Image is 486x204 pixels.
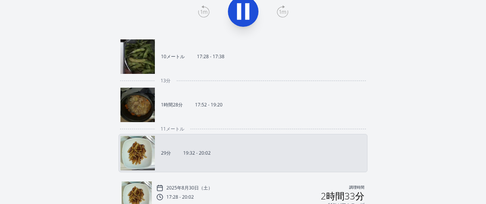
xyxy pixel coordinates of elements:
font: 19:32 - 20:02 [183,150,211,156]
font: 2時間33分 [321,189,364,202]
font: 10メートル [161,53,185,60]
font: 29分 [161,150,171,156]
font: 2025年8月30日（土） [166,184,213,191]
img: 250830085310_thumb.jpeg [120,88,155,122]
img: 250830103338_thumb.jpeg [120,136,155,170]
font: 調理時間 [349,185,364,190]
font: 11メートル [161,126,184,132]
font: 17:28 - 17:38 [197,53,224,60]
font: 17:52 - 19:20 [195,101,223,108]
font: 1時間28分 [161,101,183,108]
font: 17:28 - 20:02 [166,194,194,200]
font: 13分 [161,77,171,84]
img: 250830082924_thumb.jpeg [120,39,155,74]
